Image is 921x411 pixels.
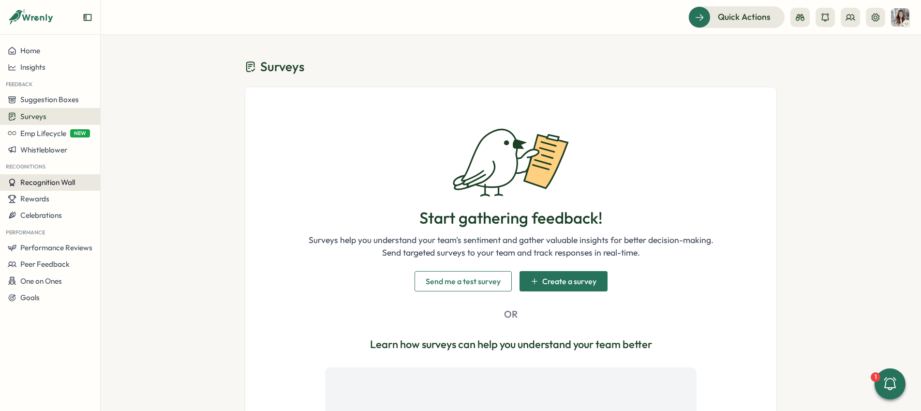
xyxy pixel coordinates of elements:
span: Insights [20,62,45,72]
span: Emp Lifecycle [20,129,66,138]
button: Send me a test survey [415,271,512,291]
button: Expand sidebar [83,13,92,22]
span: Suggestion Boxes [20,95,79,104]
span: Create a survey [542,277,596,285]
span: Rewards [20,194,49,203]
div: 1 [871,372,880,382]
span: Whistleblower [20,145,67,154]
button: 1 [875,368,906,399]
h1: Start gathering feedback! [419,209,603,228]
span: Celebrations [20,211,62,220]
button: Create a survey [520,271,608,291]
img: Jalen Wilcox [891,8,909,27]
p: Send targeted surveys to your team and track responses in real-time. [309,246,713,259]
button: Quick Actions [688,6,785,28]
p: Surveys help you understand your team's sentiment and gather valuable insights for better decisio... [309,234,713,246]
span: Recognition Wall [20,178,75,187]
span: One on Ones [20,276,62,286]
p: OR [504,307,518,322]
span: Surveys [260,58,304,75]
span: Peer Feedback [20,259,70,269]
span: Home [20,46,40,55]
span: Goals [20,293,40,302]
p: Learn how surveys can help you understand your team better [370,337,652,352]
span: Quick Actions [718,11,771,23]
span: NEW [70,129,90,137]
span: Performance Reviews [20,243,92,252]
span: Surveys [20,112,46,121]
span: Send me a test survey [426,277,501,285]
